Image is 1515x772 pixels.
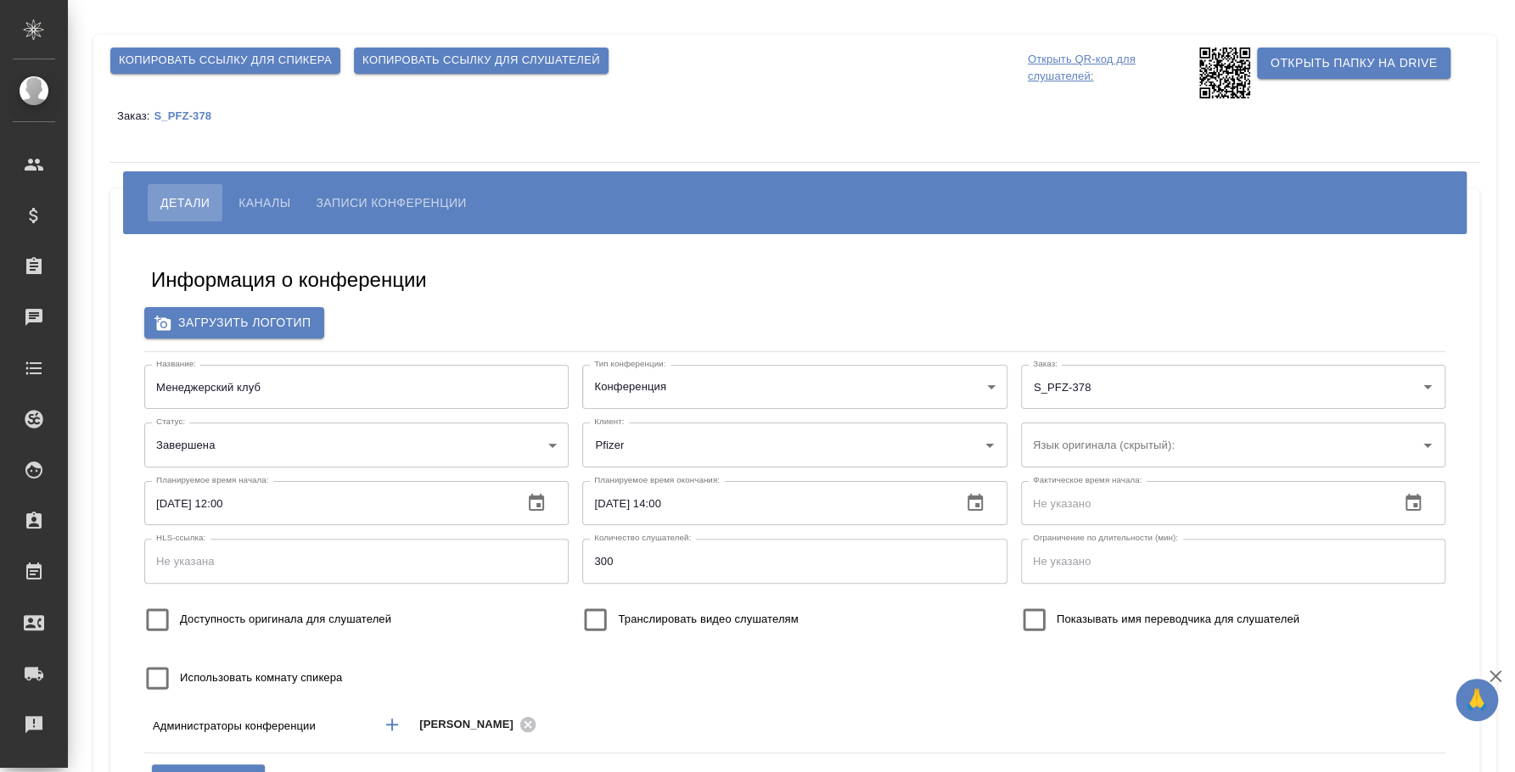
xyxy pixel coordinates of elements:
p: Заказ: [117,109,154,122]
button: Открыть папку на Drive [1257,48,1450,79]
div: Завершена [144,422,569,467]
button: Добавить менеджера [372,704,412,745]
span: Показывать имя переводчика для слушателей [1057,611,1299,628]
input: Не указано [582,481,947,525]
span: Загрузить логотип [158,312,311,333]
span: Записи конференции [316,193,466,213]
span: Открыть папку на Drive [1271,53,1437,74]
a: S_PFZ-378 [154,109,224,122]
p: Администраторы конференции [153,718,367,735]
input: Не указано [1021,539,1445,583]
div: Конференция [582,365,1007,409]
span: [PERSON_NAME] [419,716,524,733]
input: Не указано [144,481,509,525]
input: Не указана [144,539,569,583]
button: Open [978,434,1002,457]
button: 🙏 [1456,679,1498,721]
span: Транслировать видео слушателям [618,611,798,628]
h5: Информация о конференции [151,266,427,294]
span: Детали [160,193,210,213]
p: S_PFZ-378 [154,109,224,122]
span: 🙏 [1462,682,1491,718]
input: Не указано [582,539,1007,583]
input: Не указан [144,365,569,409]
button: Копировать ссылку для спикера [110,48,340,74]
span: Копировать ссылку для спикера [119,51,332,70]
span: Каналы [238,193,290,213]
label: Загрузить логотип [144,307,324,338]
span: Использовать комнату спикера [180,669,342,686]
button: Копировать ссылку для слушателей [354,48,609,74]
button: Open [1321,723,1324,726]
button: Open [1416,434,1439,457]
input: Не указано [1021,481,1386,525]
span: Копировать ссылку для слушателей [362,51,600,70]
button: Open [1416,375,1439,399]
p: Открыть QR-код для слушателей: [1028,48,1195,98]
div: [PERSON_NAME] [419,714,541,736]
span: Доступность оригинала для слушателей [180,611,391,628]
